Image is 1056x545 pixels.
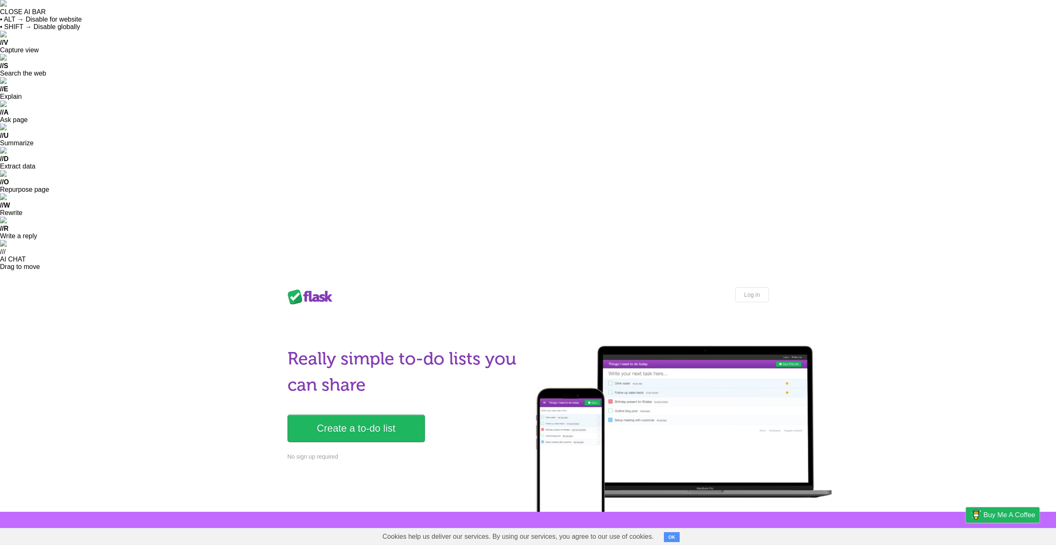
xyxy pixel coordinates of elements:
[288,346,523,398] h1: Really simple to-do lists you can share
[664,532,680,542] button: OK
[288,452,523,461] p: No sign up required
[735,287,768,302] a: Log in
[374,528,662,545] span: Cookies help us deliver our services. By using our services, you agree to our use of cookies.
[288,415,425,442] a: Create a to-do list
[966,507,1039,523] a: Buy me a coffee
[970,508,981,522] img: Buy me a coffee
[983,508,1035,522] span: Buy me a coffee
[288,289,337,304] div: Flask Lists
